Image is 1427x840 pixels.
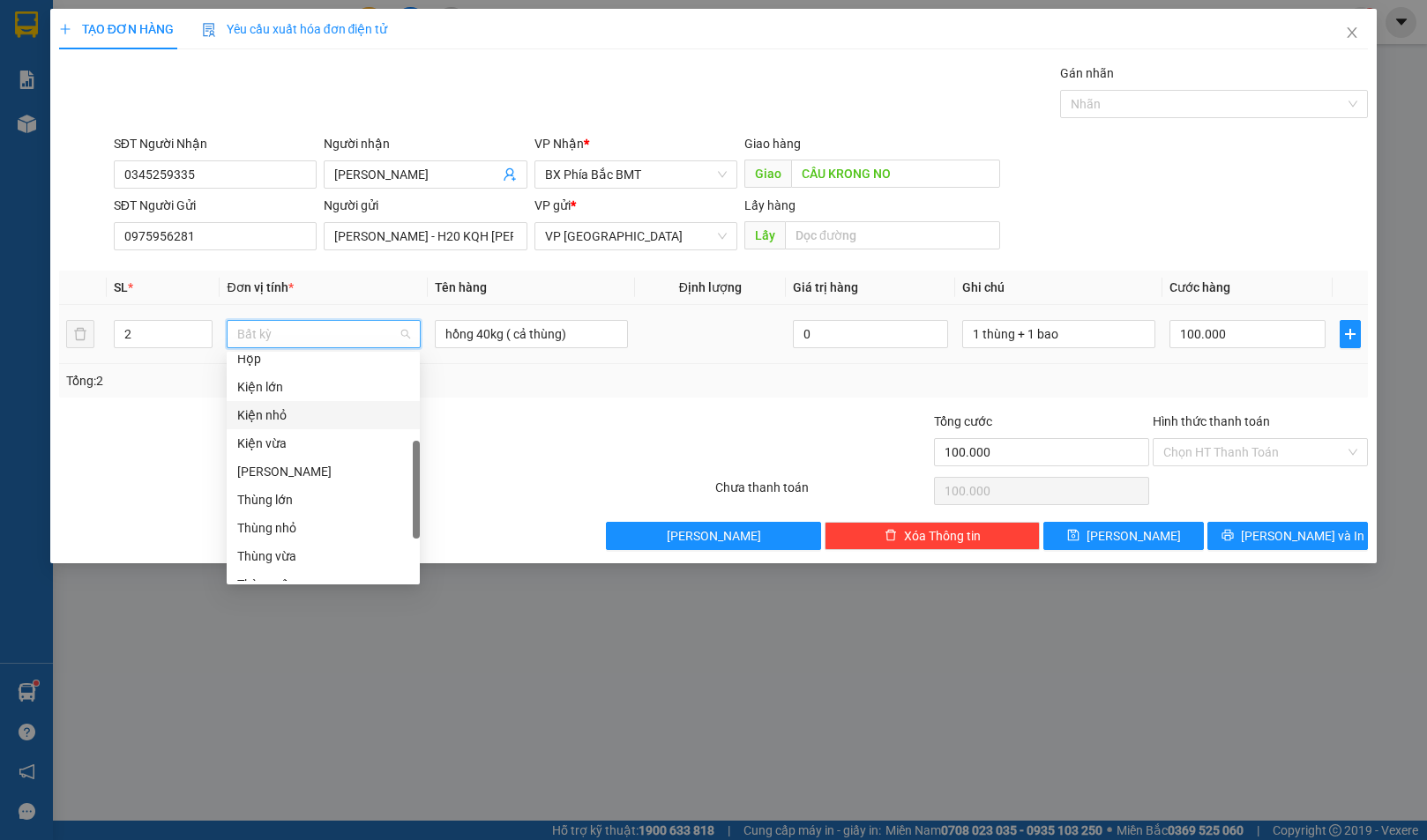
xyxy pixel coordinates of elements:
button: [PERSON_NAME] [606,522,821,550]
div: Kiện lớn [227,373,420,401]
img: icon [202,23,216,37]
div: Người nhận [324,134,527,153]
span: printer [1222,529,1234,543]
span: [PERSON_NAME] và In [1241,526,1364,546]
button: delete [66,320,94,348]
span: BX Phía Bắc BMT [545,161,727,188]
span: Giá trị hàng [793,280,858,294]
div: VP gửi [534,196,737,215]
div: SĐT Người Nhận [114,134,317,153]
span: SL [114,280,128,294]
th: Ghi chú [955,271,1162,305]
span: [PERSON_NAME] [667,526,761,546]
span: Giao [744,160,791,188]
span: save [1067,529,1080,543]
div: Kiện nhỏ [237,405,409,425]
div: Thùng xốp [227,570,420,598]
div: Kiện lớn [237,377,409,397]
span: Yêu cầu xuất hóa đơn điện tử [202,22,388,36]
div: Kiện vừa [227,429,420,457]
div: Thùng lớn [237,490,409,509]
span: plus [1341,327,1361,341]
input: Dọc đường [785,221,1000,249]
span: Giao hàng [744,137,801,151]
span: Tên hàng [435,280,487,294]
button: deleteXóa Thông tin [825,522,1040,550]
div: SĐT Người Gửi [114,196,317,215]
div: Hộp [227,345,420,373]
span: user-add [503,167,517,182]
div: Thùng lớn [227,486,420,514]
span: TẠO ĐƠN HÀNG [59,22,174,36]
input: 0 [793,320,948,348]
span: Tổng cước [934,414,992,428]
label: Hình thức thanh toán [1153,414,1270,428]
span: Cước hàng [1169,280,1230,294]
div: Người gửi [324,196,527,215]
input: VD: Bàn, Ghế [435,320,628,348]
span: Lấy [744,221,785,249]
span: VP Nhận [534,137,584,151]
span: Định lượng [679,280,742,294]
button: printer[PERSON_NAME] và In [1207,522,1368,550]
div: Thùng vừa [227,542,420,570]
div: Thùng vừa [237,546,409,566]
span: VP Đà Lạt [545,223,727,249]
span: Đơn vị tính [227,280,293,294]
input: Dọc đường [791,160,1000,188]
div: Thùng nhỏ [237,518,409,538]
div: Kiện vừa [237,434,409,453]
input: Ghi Chú [962,320,1155,348]
div: Thùng xốp [237,575,409,594]
span: close [1345,26,1359,40]
div: [PERSON_NAME] [237,462,409,481]
span: Xóa Thông tin [904,526,981,546]
div: Chưa thanh toán [713,478,932,509]
button: plus [1340,320,1362,348]
span: [PERSON_NAME] [1087,526,1181,546]
span: delete [885,529,897,543]
button: Close [1327,9,1377,58]
div: Món [227,457,420,486]
div: Tổng: 2 [66,371,552,390]
span: plus [59,23,71,35]
span: Bất kỳ [237,321,409,347]
div: Thùng nhỏ [227,514,420,542]
div: Hộp [237,349,409,368]
label: Gán nhãn [1060,66,1114,80]
button: save[PERSON_NAME] [1043,522,1204,550]
span: Lấy hàng [744,198,796,212]
div: Kiện nhỏ [227,401,420,429]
